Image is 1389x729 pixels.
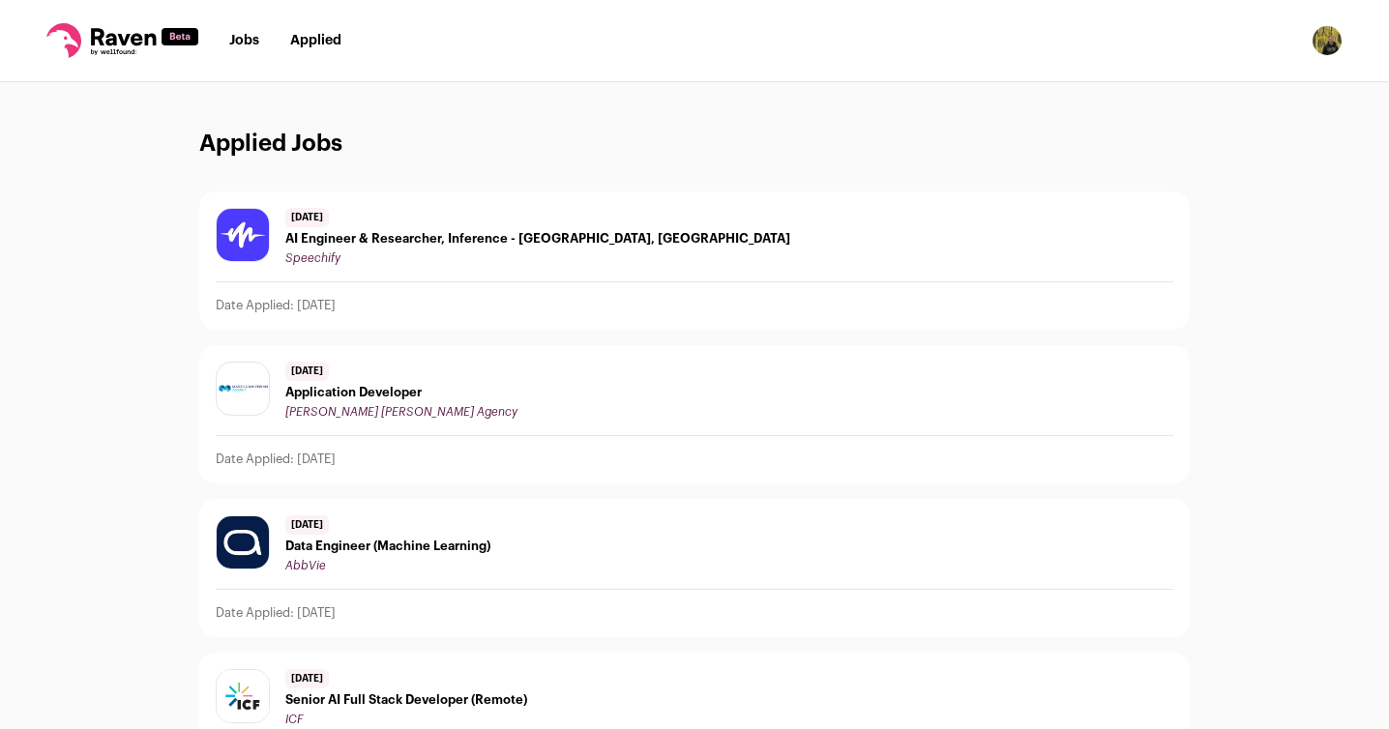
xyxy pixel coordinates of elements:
[200,192,1189,329] a: [DATE] AI Engineer & Researcher, Inference - [GEOGRAPHIC_DATA], [GEOGRAPHIC_DATA] Speechify Date ...
[285,539,490,554] span: Data Engineer (Machine Learning)
[285,208,329,227] span: [DATE]
[285,714,304,725] span: ICF
[290,34,341,47] a: Applied
[217,383,269,394] img: 1623a5b83b5b5399b5e8829662e0a520bb9c3e53523187930d6a89d4ef820751.jpg
[285,406,517,418] span: [PERSON_NAME] [PERSON_NAME] Agency
[229,34,259,47] a: Jobs
[285,692,527,708] span: Senior AI Full Stack Developer (Remote)
[1312,25,1343,56] button: Open dropdown
[216,298,336,313] p: Date Applied: [DATE]
[199,129,1190,160] h1: Applied Jobs
[216,452,336,467] p: Date Applied: [DATE]
[285,362,329,381] span: [DATE]
[285,231,790,247] span: AI Engineer & Researcher, Inference - [GEOGRAPHIC_DATA], [GEOGRAPHIC_DATA]
[200,500,1189,636] a: [DATE] Data Engineer (Machine Learning) AbbVie Date Applied: [DATE]
[285,560,326,571] span: AbbVie
[1312,25,1343,56] img: 19403420-medium_jpg
[285,252,340,264] span: Speechify
[200,346,1189,482] a: [DATE] Application Developer [PERSON_NAME] [PERSON_NAME] Agency Date Applied: [DATE]
[217,670,269,722] img: 8013e3267b1e474030b1efd6fe90d1f478d05fe112f47c18f3b75fbc5d8d3cee.jpg
[285,385,517,400] span: Application Developer
[217,209,269,261] img: 59b05ed76c69f6ff723abab124283dfa738d80037756823f9fc9e3f42b66bce3.jpg
[285,669,329,688] span: [DATE]
[216,605,336,621] p: Date Applied: [DATE]
[285,515,329,535] span: [DATE]
[217,516,269,569] img: 9bb8f42bc2a01c8d2368b17f7f6ecb2cf3778cc0eeedc100ffeb73f28e689dc1.jpg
